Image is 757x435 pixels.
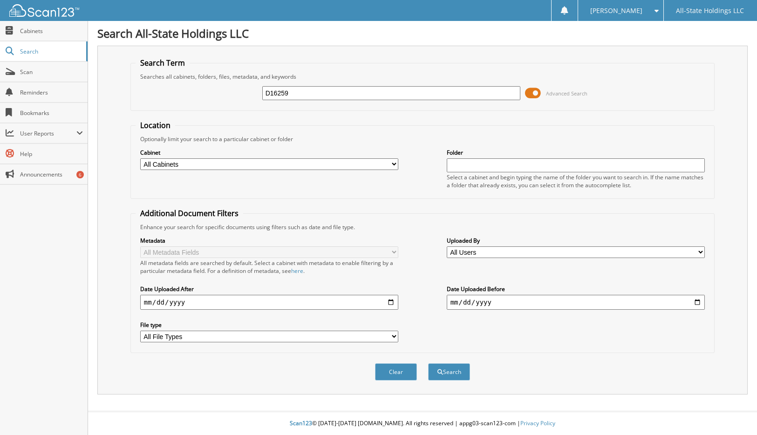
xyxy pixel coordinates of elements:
[136,135,709,143] div: Optionally limit your search to a particular cabinet or folder
[76,171,84,178] div: 6
[140,285,399,293] label: Date Uploaded After
[9,4,79,17] img: scan123-logo-white.svg
[676,8,744,14] span: All-State Holdings LLC
[140,149,399,156] label: Cabinet
[140,237,399,245] label: Metadata
[447,285,705,293] label: Date Uploaded Before
[136,208,243,218] legend: Additional Document Filters
[20,150,83,158] span: Help
[140,321,399,329] label: File type
[140,295,399,310] input: start
[136,120,175,130] legend: Location
[140,259,399,275] div: All metadata fields are searched by default. Select a cabinet with metadata to enable filtering b...
[20,88,83,96] span: Reminders
[136,73,709,81] div: Searches all cabinets, folders, files, metadata, and keywords
[447,173,705,189] div: Select a cabinet and begin typing the name of the folder you want to search in. If the name match...
[447,237,705,245] label: Uploaded By
[428,363,470,381] button: Search
[20,109,83,117] span: Bookmarks
[20,27,83,35] span: Cabinets
[136,58,190,68] legend: Search Term
[447,149,705,156] label: Folder
[710,390,757,435] iframe: Chat Widget
[447,295,705,310] input: end
[590,8,642,14] span: [PERSON_NAME]
[20,129,76,137] span: User Reports
[20,48,82,55] span: Search
[20,170,83,178] span: Announcements
[20,68,83,76] span: Scan
[375,363,417,381] button: Clear
[291,267,303,275] a: here
[546,90,587,97] span: Advanced Search
[136,223,709,231] div: Enhance your search for specific documents using filters such as date and file type.
[88,412,757,435] div: © [DATE]-[DATE] [DOMAIN_NAME]. All rights reserved | appg03-scan123-com |
[290,419,312,427] span: Scan123
[520,419,555,427] a: Privacy Policy
[97,26,748,41] h1: Search All-State Holdings LLC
